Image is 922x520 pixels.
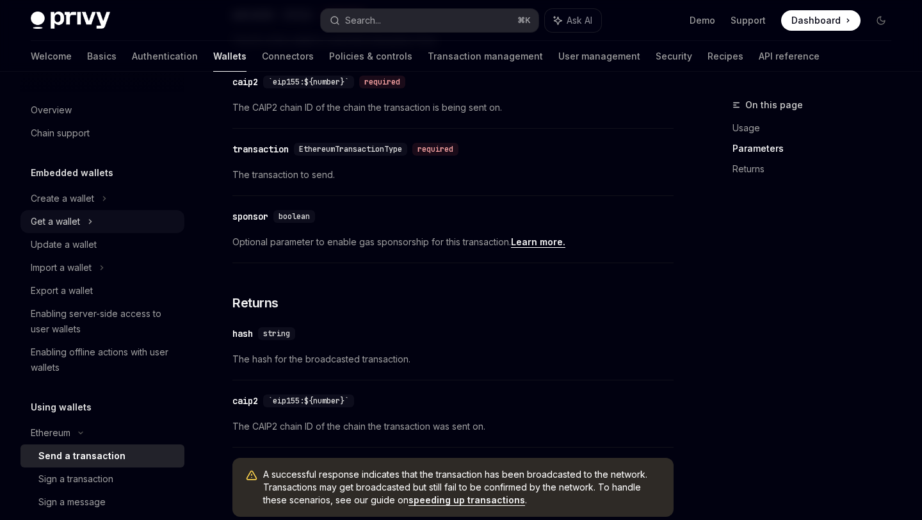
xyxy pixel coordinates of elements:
div: sponsor [232,210,268,223]
a: Usage [732,118,902,138]
span: A successful response indicates that the transaction has been broadcasted to the network. Transac... [263,468,661,507]
a: User management [558,41,640,72]
h5: Using wallets [31,400,92,415]
div: Enabling offline actions with user wallets [31,345,177,375]
div: Chain support [31,126,90,141]
span: The hash for the broadcasted transaction. [232,352,674,367]
a: Parameters [732,138,902,159]
a: Connectors [262,41,314,72]
span: On this page [745,97,803,113]
a: Enabling server-side access to user wallets [20,302,184,341]
a: Dashboard [781,10,861,31]
img: dark logo [31,12,110,29]
span: Dashboard [791,14,841,27]
a: Learn more. [511,236,565,248]
a: Update a wallet [20,233,184,256]
a: Wallets [213,41,247,72]
a: Welcome [31,41,72,72]
button: Ask AI [545,9,601,32]
div: Get a wallet [31,214,80,229]
a: Transaction management [428,41,543,72]
a: Demo [690,14,715,27]
span: EthereumTransactionType [299,144,402,154]
h5: Embedded wallets [31,165,113,181]
a: Authentication [132,41,198,72]
span: ⌘ K [517,15,531,26]
a: Sign a message [20,491,184,514]
div: hash [232,327,253,340]
div: Update a wallet [31,237,97,252]
span: Optional parameter to enable gas sponsorship for this transaction. [232,234,674,250]
span: `eip155:${number}` [268,396,349,406]
div: Send a transaction [38,448,125,464]
a: Enabling offline actions with user wallets [20,341,184,379]
a: Export a wallet [20,279,184,302]
a: Basics [87,41,117,72]
div: Sign a message [38,494,106,510]
div: Export a wallet [31,283,93,298]
a: Chain support [20,122,184,145]
div: transaction [232,143,289,156]
div: Ethereum [31,425,70,441]
a: Returns [732,159,902,179]
span: The transaction to send. [232,167,674,183]
a: Sign a transaction [20,467,184,491]
div: Enabling server-side access to user wallets [31,306,177,337]
span: Ask AI [567,14,592,27]
span: `eip155:${number}` [268,77,349,87]
a: speeding up transactions [408,494,525,506]
a: Overview [20,99,184,122]
span: Returns [232,294,279,312]
div: Create a wallet [31,191,94,206]
svg: Warning [245,469,258,482]
a: Policies & controls [329,41,412,72]
div: required [412,143,458,156]
a: API reference [759,41,820,72]
a: Support [731,14,766,27]
span: The CAIP2 chain ID of the chain the transaction is being sent on. [232,100,674,115]
div: caip2 [232,394,258,407]
span: The CAIP2 chain ID of the chain the transaction was sent on. [232,419,674,434]
button: Search...⌘K [321,9,538,32]
a: Recipes [708,41,743,72]
a: Security [656,41,692,72]
span: boolean [279,211,310,222]
button: Toggle dark mode [871,10,891,31]
a: Send a transaction [20,444,184,467]
div: Overview [31,102,72,118]
div: required [359,76,405,88]
div: Search... [345,13,381,28]
div: Import a wallet [31,260,92,275]
div: caip2 [232,76,258,88]
div: Sign a transaction [38,471,113,487]
span: string [263,329,290,339]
